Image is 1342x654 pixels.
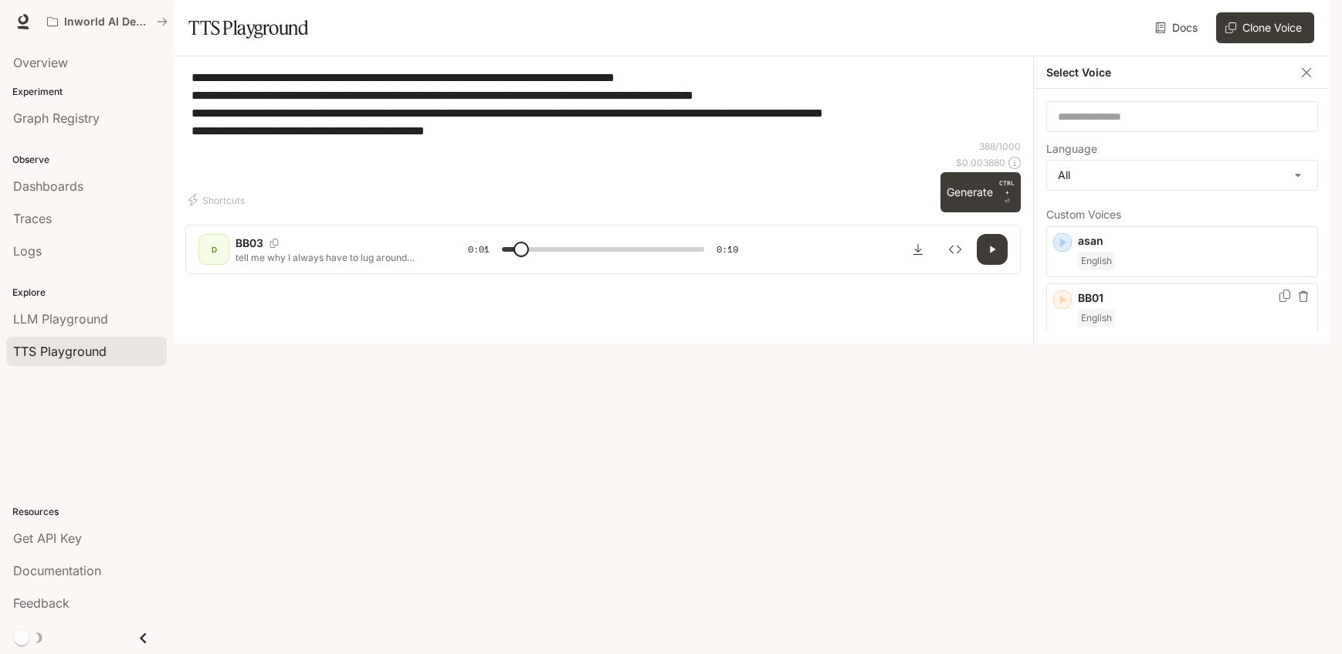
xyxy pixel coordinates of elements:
[1216,12,1314,43] button: Clone Voice
[940,172,1021,212] button: GenerateCTRL +⏎
[956,156,1005,169] p: $ 0.003880
[1046,209,1318,220] p: Custom Voices
[717,242,738,257] span: 0:19
[185,188,251,212] button: Shortcuts
[999,178,1015,197] p: CTRL +
[64,15,151,29] p: Inworld AI Demos
[1152,12,1204,43] a: Docs
[1078,252,1115,270] span: English
[202,237,226,262] div: D
[1078,309,1115,327] span: English
[1046,144,1097,154] p: Language
[263,239,285,248] button: Copy Voice ID
[40,6,175,37] button: All workspaces
[236,251,431,264] p: tell me why I always have to lug around those bulky chargers? This little gadget does it all. It ...
[468,242,490,257] span: 0:01
[979,140,1021,153] p: 388 / 1000
[999,178,1015,206] p: ⏎
[1047,161,1317,190] div: All
[903,234,934,265] button: Download audio
[236,236,263,251] p: BB03
[940,234,971,265] button: Inspect
[1078,290,1311,306] p: BB01
[1277,290,1293,302] button: Copy Voice ID
[1078,233,1311,249] p: asan
[188,12,308,43] h1: TTS Playground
